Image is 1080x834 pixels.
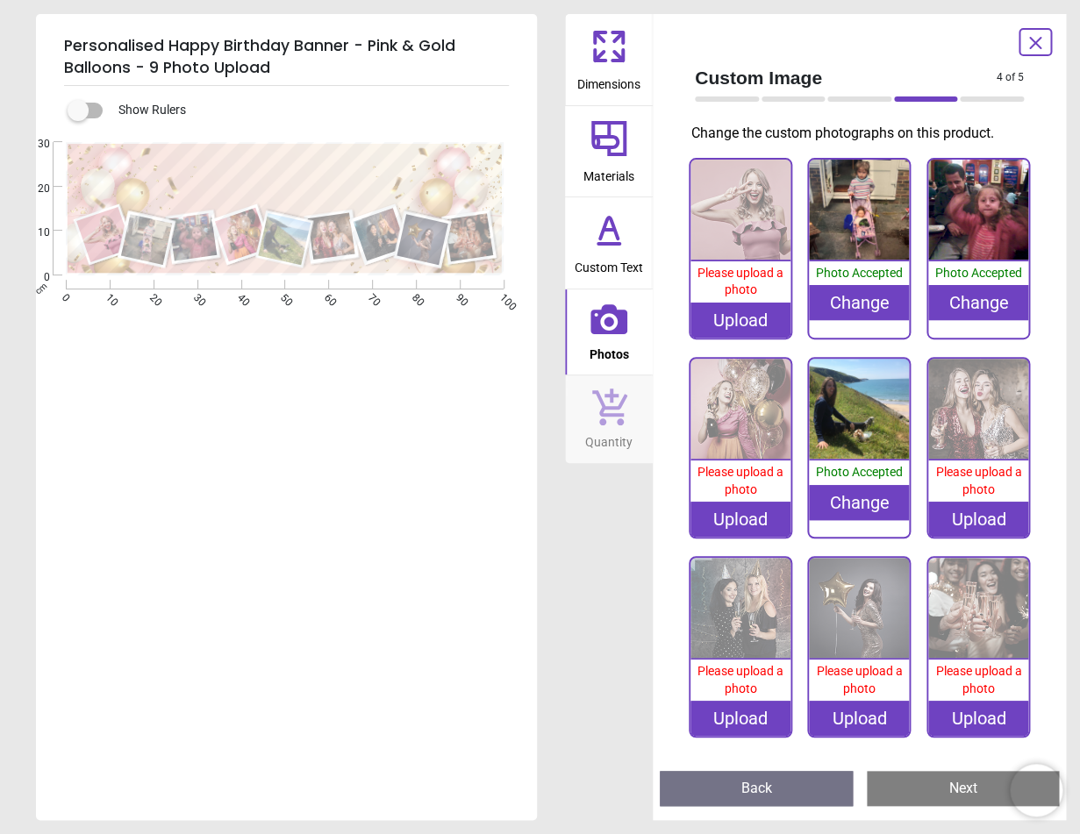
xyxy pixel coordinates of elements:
span: 70 [364,290,375,302]
button: Materials [565,106,653,197]
div: Upload [928,502,1028,537]
span: cm [33,280,49,296]
span: Photo Accepted [935,266,1022,280]
span: Please upload a photo [697,664,783,695]
span: 0 [17,270,50,285]
span: Please upload a photo [816,664,902,695]
div: Upload [690,701,790,736]
span: Please upload a photo [697,465,783,496]
iframe: Brevo live chat [1010,764,1062,816]
button: Quantity [565,375,653,463]
span: 30 [17,137,50,152]
span: 50 [277,290,289,302]
span: 10 [102,290,113,302]
span: Materials [583,160,634,186]
div: Change [809,485,909,520]
button: Photos [565,289,653,375]
div: Upload [928,701,1028,736]
span: 100 [496,290,507,302]
div: Upload [690,502,790,537]
h5: Personalised Happy Birthday Banner - Pink & Gold Balloons - 9 Photo Upload [64,28,509,86]
span: Photo Accepted [816,266,903,280]
button: Custom Text [565,197,653,289]
span: 80 [408,290,419,302]
div: Change [809,285,909,320]
span: 10 [17,225,50,240]
button: Dimensions [565,14,653,105]
button: Back [660,771,853,806]
span: Photo Accepted [816,465,903,479]
div: Show Rulers [78,100,537,121]
span: Please upload a photo [935,664,1021,695]
span: 20 [146,290,157,302]
span: 0 [58,290,69,302]
div: Upload [690,303,790,338]
span: Photos [590,338,629,364]
span: 40 [233,290,245,302]
span: 20 [17,182,50,196]
span: Please upload a photo [697,266,783,297]
span: 30 [190,290,201,302]
button: Next [867,771,1060,806]
span: 60 [320,290,332,302]
div: Upload [809,701,909,736]
span: Dimensions [577,68,640,94]
span: 90 [452,290,463,302]
span: Custom Text [575,251,643,277]
span: Please upload a photo [935,465,1021,496]
span: Custom Image [695,65,997,90]
span: 4 of 5 [997,70,1024,85]
p: Change the custom photographs on this product. [691,124,1038,143]
span: Quantity [585,425,633,452]
div: Change [928,285,1028,320]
